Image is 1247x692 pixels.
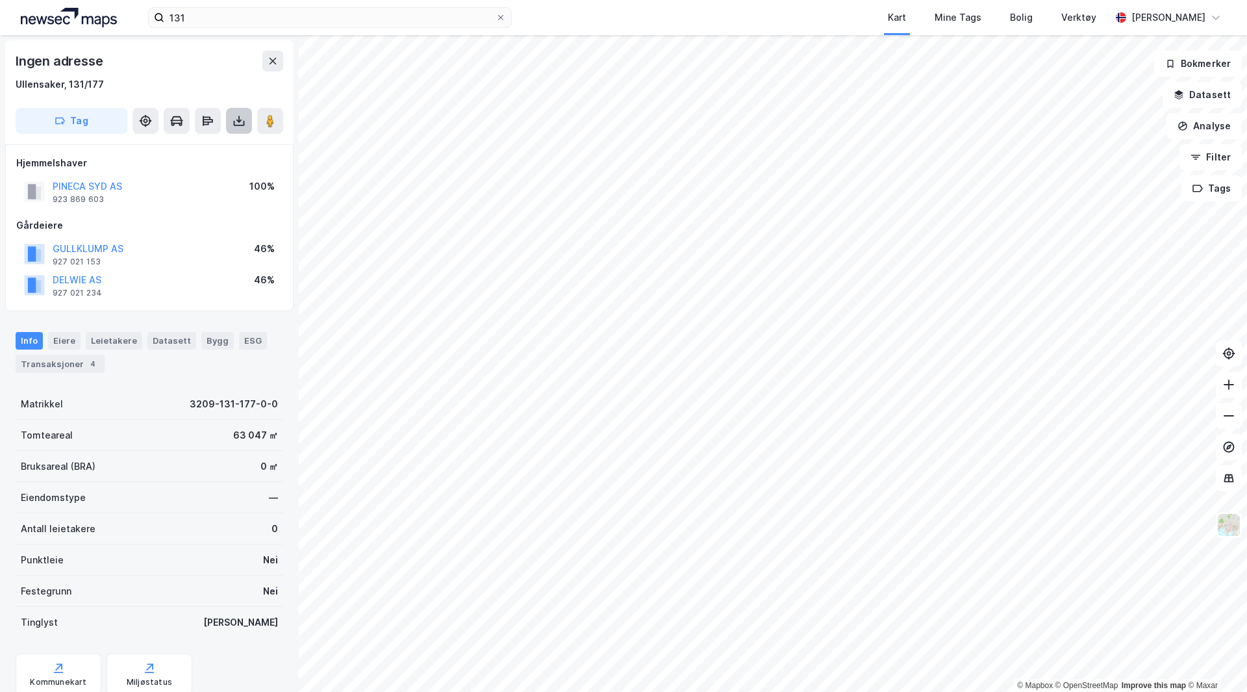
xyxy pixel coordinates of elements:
[30,677,86,687] div: Kommunekart
[16,51,105,71] div: Ingen adresse
[16,108,127,134] button: Tag
[1166,113,1242,139] button: Analyse
[16,355,105,373] div: Transaksjoner
[239,332,267,349] div: ESG
[147,332,196,349] div: Datasett
[53,194,104,205] div: 923 869 603
[21,396,63,412] div: Matrikkel
[1154,51,1242,77] button: Bokmerker
[21,521,95,537] div: Antall leietakere
[86,357,99,370] div: 4
[888,10,906,25] div: Kart
[21,583,71,599] div: Festegrunn
[21,459,95,474] div: Bruksareal (BRA)
[233,428,278,443] div: 63 047 ㎡
[1010,10,1033,25] div: Bolig
[48,332,81,349] div: Eiere
[21,490,86,506] div: Eiendomstype
[1017,681,1053,690] a: Mapbox
[263,583,278,599] div: Nei
[53,288,102,298] div: 927 021 234
[190,396,278,412] div: 3209-131-177-0-0
[21,552,64,568] div: Punktleie
[16,218,283,233] div: Gårdeiere
[1181,175,1242,201] button: Tags
[16,332,43,349] div: Info
[1131,10,1205,25] div: [PERSON_NAME]
[127,677,172,687] div: Miljøstatus
[271,521,278,537] div: 0
[201,332,234,349] div: Bygg
[1163,82,1242,108] button: Datasett
[16,155,283,171] div: Hjemmelshaver
[53,257,101,267] div: 927 021 153
[86,332,142,349] div: Leietakere
[263,552,278,568] div: Nei
[254,241,275,257] div: 46%
[1122,681,1186,690] a: Improve this map
[21,428,73,443] div: Tomteareal
[16,77,104,92] div: Ullensaker, 131/177
[249,179,275,194] div: 100%
[260,459,278,474] div: 0 ㎡
[1182,630,1247,692] div: Kontrollprogram for chat
[203,615,278,630] div: [PERSON_NAME]
[1216,513,1241,537] img: Z
[164,8,496,27] input: Søk på adresse, matrikkel, gårdeiere, leietakere eller personer
[1055,681,1118,690] a: OpenStreetMap
[269,490,278,506] div: —
[1182,630,1247,692] iframe: Chat Widget
[1179,144,1242,170] button: Filter
[21,8,117,27] img: logo.a4113a55bc3d86da70a041830d287a7e.svg
[1061,10,1096,25] div: Verktøy
[21,615,58,630] div: Tinglyst
[935,10,981,25] div: Mine Tags
[254,272,275,288] div: 46%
